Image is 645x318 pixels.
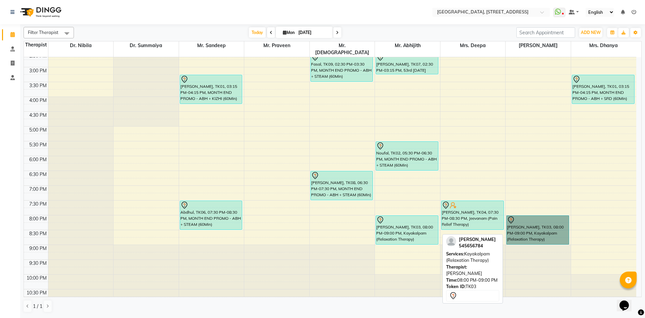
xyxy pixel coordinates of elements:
div: 9:30 PM [28,260,48,267]
span: ADD NEW [581,30,601,35]
span: Filter Therapist [28,30,58,35]
div: 6:30 PM [28,171,48,178]
span: Mon [281,30,296,35]
span: Today [249,27,266,38]
input: 2025-09-01 [296,28,330,38]
div: Fasal, TK09, 02:30 PM-03:30 PM, MONTH END PROMO - ABH + STEAM (60Min) [311,53,373,81]
span: Dr. Summaiya [114,41,179,50]
span: Mr. Sandeep [179,41,244,50]
span: Therapist: [446,264,467,270]
img: logo [17,3,63,22]
div: [PERSON_NAME], TK03, 08:00 PM-09:00 PM, Kayakalpam (Relaxation Therapy) [376,216,438,244]
div: 3:30 PM [28,82,48,89]
div: 5:00 PM [28,127,48,134]
div: [PERSON_NAME], TK04, 07:30 PM-08:30 PM, Jeevanam (Pain Relief Therapy) [441,201,504,229]
div: Therapist [24,41,48,48]
div: 10:30 PM [25,289,48,296]
span: Services: [446,251,464,256]
span: Token ID: [446,284,466,289]
div: TK03 [446,283,499,290]
span: Mr. Abhijith [375,41,440,50]
div: 4:30 PM [28,112,48,119]
div: 7:00 PM [28,186,48,193]
span: Mrs. Deepa [440,41,506,50]
div: [PERSON_NAME] [446,264,499,277]
span: Time: [446,277,457,283]
span: Dr. Nibila [48,41,114,50]
div: 8:00 PM [28,215,48,222]
span: 1 / 1 [33,303,42,310]
span: [PERSON_NAME] [506,41,571,50]
div: 4:00 PM [28,97,48,104]
div: 3:00 PM [28,67,48,74]
div: 8:30 PM [28,230,48,237]
iframe: chat widget [617,291,638,311]
span: Mr. [DEMOGRAPHIC_DATA] [310,41,375,57]
div: Noufal, TK02, 05:30 PM-06:30 PM, MONTH END PROMO - ABH + STEAM (60Min) [376,142,438,170]
img: profile [446,236,456,246]
button: ADD NEW [579,28,602,37]
div: 6:00 PM [28,156,48,163]
div: 545656784 [459,243,496,249]
div: 5:30 PM [28,141,48,148]
div: 08:00 PM-09:00 PM [446,277,499,284]
div: 10:00 PM [25,275,48,282]
div: [PERSON_NAME], TK08, 06:30 PM-07:30 PM, MONTH END PROMO - ABH + STEAM (60Min) [311,171,373,200]
div: 9:00 PM [28,245,48,252]
span: Kayakalpam (Relaxation Therapy) [446,251,490,263]
div: [PERSON_NAME], TK01, 03:15 PM-04:15 PM, MONTH END PROMO - ABH + KIZHI (60Min) [180,75,242,104]
div: 7:30 PM [28,201,48,208]
div: [PERSON_NAME], TK01, 03:15 PM-04:15 PM, MONTH END PROMO - ABH + SRD (60Min) [572,75,634,104]
div: [PERSON_NAME], TK07, 02:30 PM-03:15 PM, 53rd [DATE] PROMO - KIZHI 45MIN [376,53,438,74]
span: [PERSON_NAME] [459,237,496,242]
span: Mr. Praveen [244,41,309,50]
div: Abdhul, TK06, 07:30 PM-08:30 PM, MONTH END PROMO - ABH + STEAM (60Min) [180,201,242,229]
span: Mrs. Dhanya [571,41,636,50]
input: Search Appointment [516,27,575,38]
